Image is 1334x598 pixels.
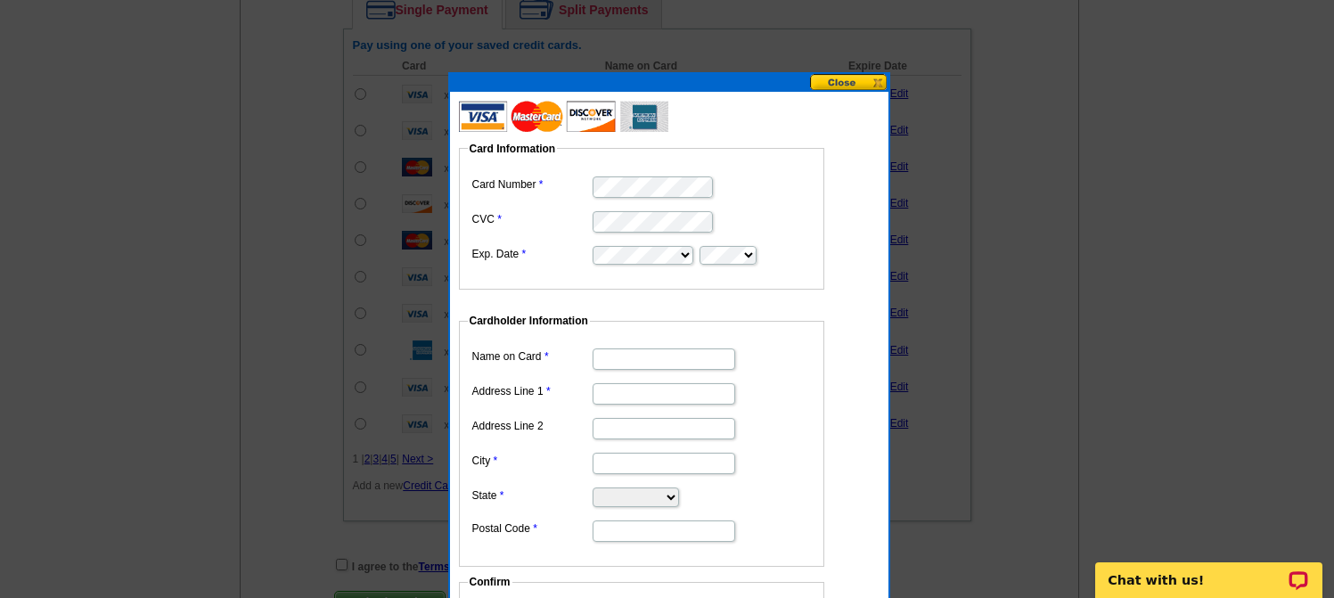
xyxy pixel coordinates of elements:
label: CVC [472,211,591,227]
label: Address Line 2 [472,418,591,434]
label: City [472,453,591,469]
label: Exp. Date [472,246,591,262]
legend: Confirm [468,574,512,590]
label: State [472,487,591,504]
img: acceptedCards.gif [459,101,668,132]
legend: Card Information [468,141,558,157]
legend: Cardholder Information [468,313,590,329]
label: Postal Code [472,520,591,537]
label: Card Number [472,176,591,193]
label: Name on Card [472,348,591,365]
iframe: LiveChat chat widget [1084,542,1334,598]
label: Address Line 1 [472,383,591,399]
